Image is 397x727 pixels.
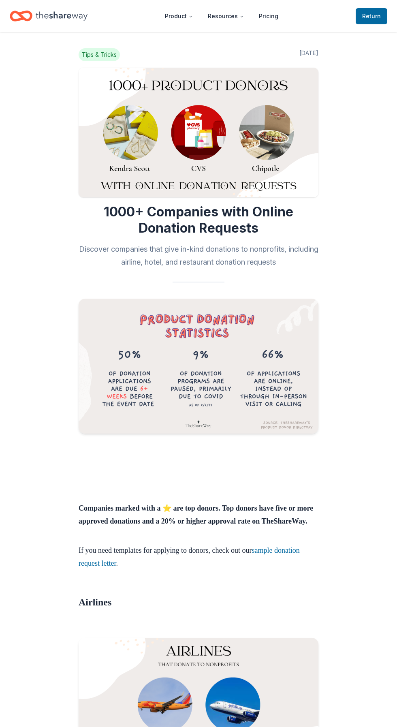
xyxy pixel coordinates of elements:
[158,8,200,24] button: Product
[362,11,381,21] span: Return
[10,6,88,26] a: Home
[201,8,251,24] button: Resources
[79,299,318,434] img: Donation Application Statistics
[79,502,318,541] h4: Companies marked with a ⭐ are top donors. Top donors have five or more approved donations and a 2...
[79,68,318,197] img: Image for 1000+ Companies with Online Donation Requests
[299,48,318,61] span: [DATE]
[79,596,318,622] h2: Airlines
[79,204,318,236] h1: 1000+ Companies with Online Donation Requests
[356,8,387,24] a: Return
[158,6,285,26] nav: Main
[79,243,318,269] h2: Discover companies that give in-kind donations to nonprofits, including airline, hotel, and resta...
[79,48,120,61] span: Tips & Tricks
[252,8,285,24] a: Pricing
[79,544,318,596] p: If you need templates for applying to donors, check out our .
